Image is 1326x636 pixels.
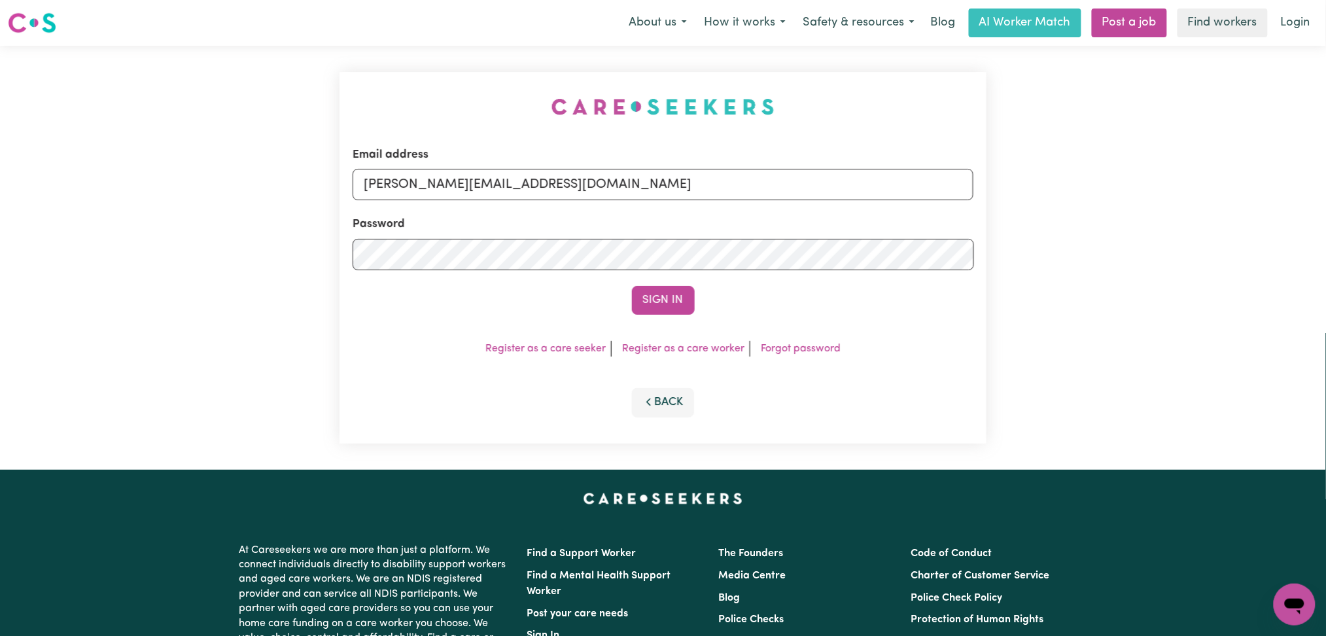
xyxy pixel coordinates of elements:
[1092,9,1167,37] a: Post a job
[911,548,992,559] a: Code of Conduct
[1274,584,1316,626] iframe: Button to launch messaging window
[527,548,637,559] a: Find a Support Worker
[353,216,405,233] label: Password
[632,388,695,417] button: Back
[527,609,629,619] a: Post your care needs
[911,593,1002,603] a: Police Check Policy
[620,9,695,37] button: About us
[911,571,1049,581] a: Charter of Customer Service
[8,11,56,35] img: Careseekers logo
[622,344,744,354] a: Register as a care worker
[695,9,794,37] button: How it works
[923,9,964,37] a: Blog
[1273,9,1318,37] a: Login
[761,344,841,354] a: Forgot password
[353,147,428,164] label: Email address
[527,571,671,597] a: Find a Mental Health Support Worker
[719,571,786,581] a: Media Centre
[353,169,974,200] input: Email address
[911,614,1043,625] a: Protection of Human Rights
[1178,9,1268,37] a: Find workers
[719,614,784,625] a: Police Checks
[485,344,606,354] a: Register as a care seeker
[969,9,1081,37] a: AI Worker Match
[632,286,695,315] button: Sign In
[8,8,56,38] a: Careseekers logo
[719,593,741,603] a: Blog
[719,548,784,559] a: The Founders
[794,9,923,37] button: Safety & resources
[584,493,742,504] a: Careseekers home page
